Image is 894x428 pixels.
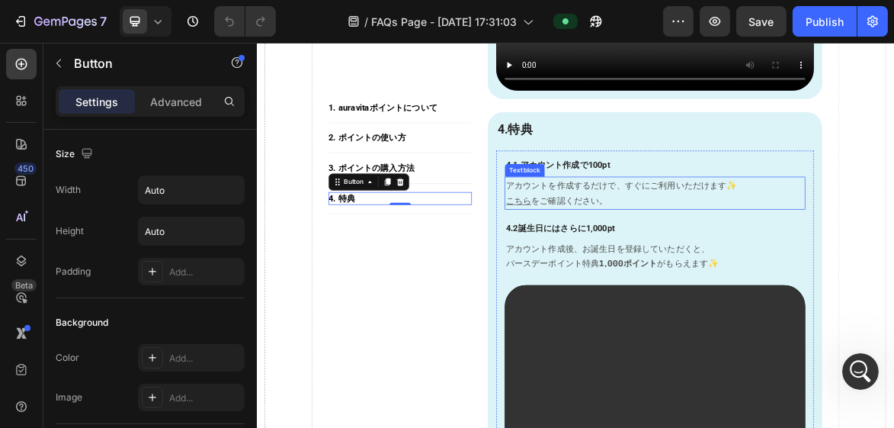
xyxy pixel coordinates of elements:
p: 7 [100,12,107,31]
button: Save [736,6,787,37]
p: Advanced [150,94,202,110]
input: Auto [139,217,244,245]
div: Rich Text Editor. Editing area: main [356,192,787,240]
div: Width [56,183,81,197]
div: Beta [11,279,37,291]
p: アカウント作成後、お誕生日を登録していただくと、 バースデーポイント特典 がもらえます✨ [357,285,786,329]
a: こちら [357,218,394,235]
p: Settings [75,94,118,110]
div: Background [56,316,108,330]
div: Add... [169,391,241,405]
iframe: Intercom live chat [842,353,879,390]
p: アカウントを作成するだけで、すぐにご利用いただけます✨ [357,194,786,216]
div: Color [56,351,79,365]
p: 4.2 [357,259,786,275]
div: Padding [56,265,91,278]
div: Size [56,144,96,165]
p: Button [74,54,203,72]
iframe: To enrich screen reader interactions, please activate Accessibility in Grammarly extension settings [257,43,894,428]
strong: 誕生日にはさらに1,000pt [375,259,514,274]
div: Add... [169,352,241,365]
h2: 4.特典 [344,111,799,137]
div: Height [56,224,84,238]
p: をご確認ください。 [357,216,786,238]
p: 4.1 アカウント作成で100pt [357,169,786,185]
strong: 1,000ポイント [492,308,575,325]
div: Text block [359,176,410,190]
span: FAQs Page - [DATE] 17:31:03 [371,14,517,30]
div: Publish [806,14,844,30]
span: / [364,14,368,30]
div: Image [56,391,82,404]
div: Add... [169,265,241,279]
button: 7 [6,6,114,37]
input: Auto [139,176,244,204]
div: 450 [14,163,37,175]
button: Publish [793,6,857,37]
span: Save [749,15,774,28]
div: Undo/Redo [214,6,276,37]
